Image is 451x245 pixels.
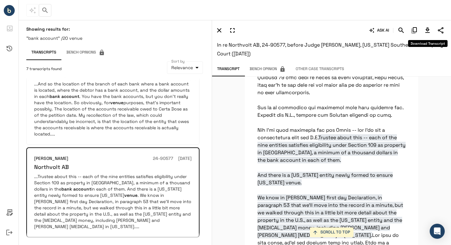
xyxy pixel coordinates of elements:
em: venue [124,192,137,198]
div: Relevance [167,61,203,74]
span: In re Northvolt AB, 24-90577, before Judge [PERSON_NAME], [US_STATE] Southern Bankruptcy Court ([... [217,42,443,57]
span: 7 transcripts found [26,66,62,72]
em: venue [110,100,123,105]
button: SCROLL TO TOP [310,227,353,237]
span: Bench Opinion [250,66,286,72]
em: bank [49,94,60,99]
div: Open Intercom Messenger [430,224,445,239]
span: This feature has been disabled by your account admin. [245,63,291,75]
h6: Showing results for: [26,26,204,32]
span: This feature has been disabled by your account admin. [61,45,110,60]
p: ...Trustee about this -- each of the nine entities satisfies eligibility under Section 109 as pro... [34,173,192,230]
button: Transcripts [26,45,61,60]
button: ASK AI [368,25,391,36]
span: This feature has been disabled by your account admin. [26,4,39,17]
span: Trustee about this -- each of the nine entities satisfies eligibility under Section 109 as proper... [257,134,406,238]
button: Copy Citation [409,25,420,36]
button: Transcript [212,63,245,75]
h6: Northvolt AB [34,163,69,171]
button: Download Transcript [422,25,433,36]
button: Share Transcript [435,25,446,36]
label: Sort by [171,59,185,64]
div: Download Transcript [408,40,448,47]
p: "bank account" /20 venue [26,35,204,41]
em: bank [61,186,72,192]
h6: 24-90577 [153,155,173,162]
button: Other Case Transcripts [291,63,349,75]
em: account [61,94,79,99]
span: Bench Opinions [66,49,105,56]
p: ...And so the location of the branch of each bank where a bank account is located, where the debt... [34,81,192,137]
h6: [DATE] [178,155,192,162]
button: Search [396,25,407,36]
h6: [PERSON_NAME] [34,155,68,162]
em: account [73,186,91,192]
